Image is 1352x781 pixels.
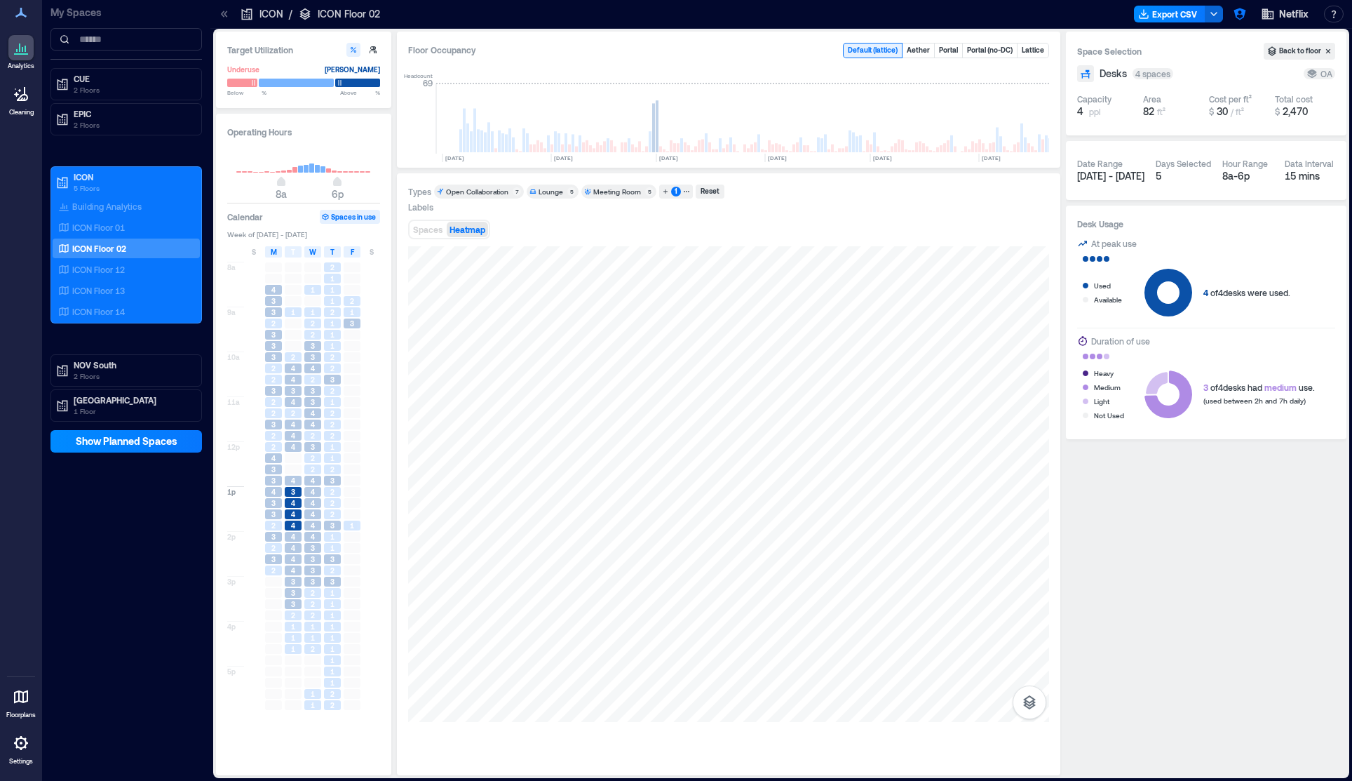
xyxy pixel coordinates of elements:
span: 3 [271,296,276,306]
span: 1 [330,610,334,620]
p: Analytics [8,62,34,70]
span: 4 [271,453,276,463]
span: 1 [291,307,295,317]
span: 1 [311,633,315,643]
button: Spaces [410,222,445,237]
span: 3 [311,543,315,553]
button: 1 [659,185,693,199]
span: 1 [330,341,334,351]
span: 4 [311,509,315,519]
span: 4 [311,363,315,373]
span: 4 [291,521,295,530]
h3: Desk Usage [1077,217,1335,231]
span: 3 [330,375,334,385]
span: Below % [227,88,266,97]
span: 3 [271,532,276,542]
span: 2 [330,386,334,396]
span: 2 [311,375,315,385]
span: 2 [271,431,276,441]
span: 3 [271,386,276,396]
span: 3 [330,577,334,587]
span: 3 [291,599,295,609]
span: 2 [330,509,334,519]
div: Floor Occupancy [408,43,832,58]
p: CUE [74,73,191,84]
p: ICON [259,7,283,21]
h3: Calendar [227,210,263,224]
span: 3 [311,566,315,575]
p: ICON Floor 14 [72,306,125,317]
span: ft² [1157,107,1165,116]
button: Heatmap [447,222,488,237]
span: 2 [291,352,295,362]
div: Duration of use [1091,334,1150,348]
div: Available [1094,293,1122,307]
span: 3 [311,341,315,351]
span: 4 [291,442,295,452]
span: 82 [1143,105,1154,117]
span: 1 [330,622,334,632]
div: Reset [698,185,722,198]
span: 2 [330,307,334,317]
span: 4 [311,532,315,542]
button: Spaces in use [320,210,380,224]
div: Capacity [1077,93,1111,105]
span: 4 [311,487,315,497]
span: 11a [227,397,240,407]
span: 4 [311,420,315,429]
p: 2 Floors [74,84,191,95]
span: 4 [291,498,295,508]
span: 1 [330,588,334,598]
span: / ft² [1231,107,1244,116]
p: 2 Floors [74,371,191,382]
span: 1 [330,678,334,688]
p: NOV South [74,359,191,371]
span: [DATE] - [DATE] [1077,170,1144,182]
span: 1 [291,644,295,654]
div: 8a - 6p [1222,169,1273,183]
div: Lounge [539,187,563,196]
span: 1 [311,700,315,710]
span: 3 [291,577,295,587]
div: Underuse [227,62,259,76]
span: 5p [227,667,236,676]
span: (used between 2h and 7h daily) [1203,396,1306,405]
button: Show Planned Spaces [50,430,202,453]
span: 1 [330,330,334,340]
div: Used [1094,279,1111,293]
span: 1 [330,285,334,295]
div: Data Interval [1285,158,1334,169]
span: 1 [311,689,315,699]
text: [DATE] [982,154,1001,161]
span: 8a [227,262,236,272]
span: 2 [291,408,295,418]
span: 3 [271,352,276,362]
span: Week of [DATE] - [DATE] [227,229,380,239]
div: [PERSON_NAME] [325,62,380,76]
span: 4 [291,566,295,575]
a: Analytics [4,31,39,74]
span: Netflix [1279,7,1309,21]
p: ICON Floor 12 [72,264,125,275]
span: 2 [330,262,334,272]
div: Medium [1094,380,1121,394]
span: 3 [311,397,315,407]
div: Meeting Room [593,187,641,196]
span: 2 [271,442,276,452]
button: Export CSV [1134,6,1205,22]
div: OA [1306,68,1332,79]
span: 2 [311,599,315,609]
span: 1 [330,397,334,407]
span: 3 [271,509,276,519]
div: 5 [645,187,654,196]
div: Cost per ft² [1209,93,1252,105]
span: 1 [291,633,295,643]
span: 4 [291,509,295,519]
span: 4 [291,532,295,542]
p: 2 Floors [74,119,191,131]
span: 3 [311,554,315,564]
span: 2 [330,363,334,373]
span: 3 [311,442,315,452]
span: 3 [291,487,295,497]
p: Cleaning [9,108,34,116]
